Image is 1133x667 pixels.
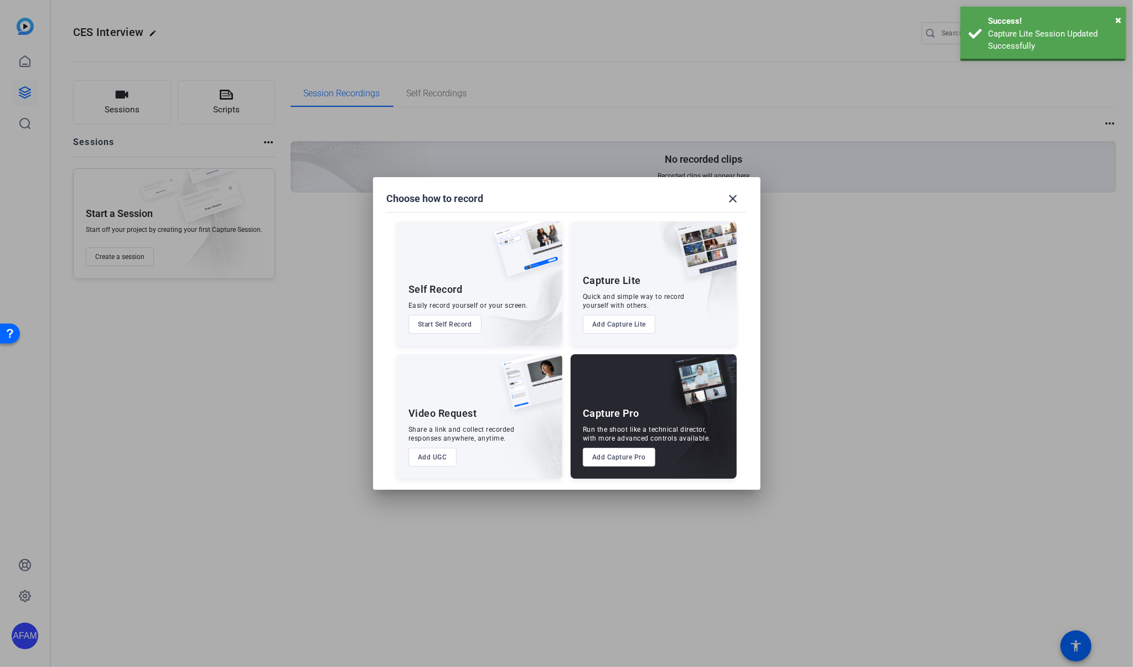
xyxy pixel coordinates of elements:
[988,28,1118,53] div: Capture Lite Session Updated Successfully
[727,192,740,205] mat-icon: close
[1115,12,1121,28] button: Close
[1115,13,1121,27] span: ×
[387,192,484,205] h1: Choose how to record
[988,15,1118,28] div: Success!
